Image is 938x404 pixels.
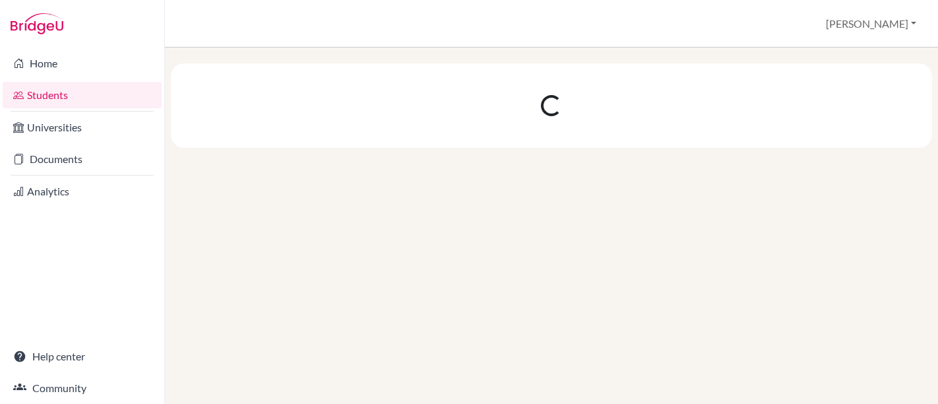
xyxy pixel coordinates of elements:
a: Documents [3,146,162,172]
a: Universities [3,114,162,141]
img: Bridge-U [11,13,63,34]
a: Analytics [3,178,162,205]
a: Students [3,82,162,108]
a: Home [3,50,162,77]
a: Community [3,375,162,401]
a: Help center [3,343,162,370]
button: [PERSON_NAME] [820,11,922,36]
